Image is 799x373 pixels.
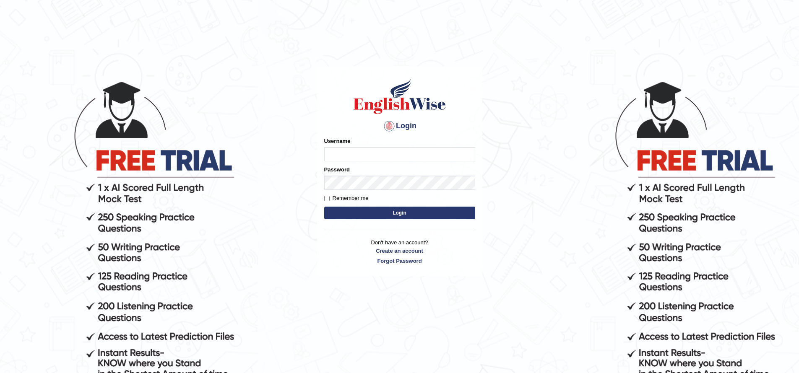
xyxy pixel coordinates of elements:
a: Create an account [324,247,475,255]
input: Remember me [324,196,330,201]
button: Login [324,207,475,219]
img: Logo of English Wise sign in for intelligent practice with AI [352,78,448,115]
h4: Login [324,119,475,133]
label: Username [324,137,351,145]
label: Remember me [324,194,369,202]
label: Password [324,166,350,174]
a: Forgot Password [324,257,475,265]
p: Don't have an account? [324,238,475,264]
